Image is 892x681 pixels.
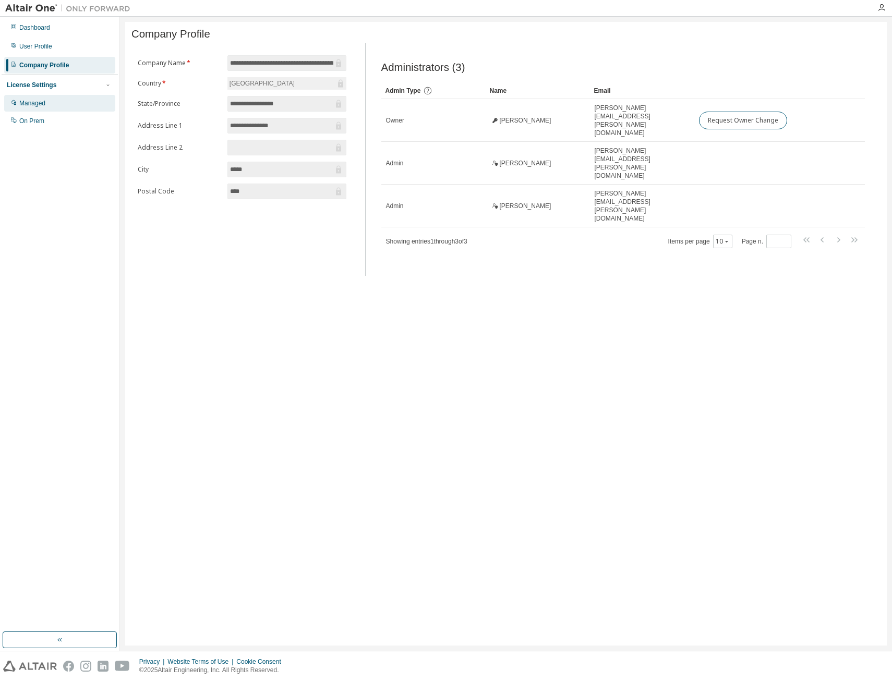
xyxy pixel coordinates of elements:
span: [PERSON_NAME] [500,116,551,125]
div: [GEOGRAPHIC_DATA] [227,77,346,90]
span: [PERSON_NAME] [500,202,551,210]
label: Postal Code [138,187,221,196]
img: altair_logo.svg [3,661,57,672]
span: [PERSON_NAME] [500,159,551,167]
span: Owner [386,116,404,125]
div: Company Profile [19,61,69,69]
label: City [138,165,221,174]
div: Email [594,82,690,99]
div: Cookie Consent [236,658,287,666]
div: Managed [19,99,45,107]
span: Admin [386,159,404,167]
button: Request Owner Change [699,112,787,129]
span: Showing entries 1 through 3 of 3 [386,238,467,245]
span: [PERSON_NAME][EMAIL_ADDRESS][PERSON_NAME][DOMAIN_NAME] [595,147,690,180]
img: youtube.svg [115,661,130,672]
img: linkedin.svg [98,661,109,672]
span: Company Profile [131,28,210,40]
span: Administrators (3) [381,62,465,74]
span: Items per page [668,235,732,248]
div: Name [490,82,586,99]
label: Company Name [138,59,221,67]
label: Address Line 2 [138,143,221,152]
label: Country [138,79,221,88]
span: Admin [386,202,404,210]
label: Address Line 1 [138,121,221,130]
img: facebook.svg [63,661,74,672]
div: User Profile [19,42,52,51]
span: Page n. [742,235,791,248]
div: Dashboard [19,23,50,32]
div: On Prem [19,117,44,125]
label: State/Province [138,100,221,108]
img: instagram.svg [80,661,91,672]
span: [PERSON_NAME][EMAIL_ADDRESS][PERSON_NAME][DOMAIN_NAME] [595,189,690,223]
img: Altair One [5,3,136,14]
span: [PERSON_NAME][EMAIL_ADDRESS][PERSON_NAME][DOMAIN_NAME] [595,104,690,137]
button: 10 [716,237,730,246]
div: License Settings [7,81,56,89]
div: Website Terms of Use [167,658,236,666]
span: Admin Type [385,87,421,94]
p: © 2025 Altair Engineering, Inc. All Rights Reserved. [139,666,287,675]
div: [GEOGRAPHIC_DATA] [228,78,296,89]
div: Privacy [139,658,167,666]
